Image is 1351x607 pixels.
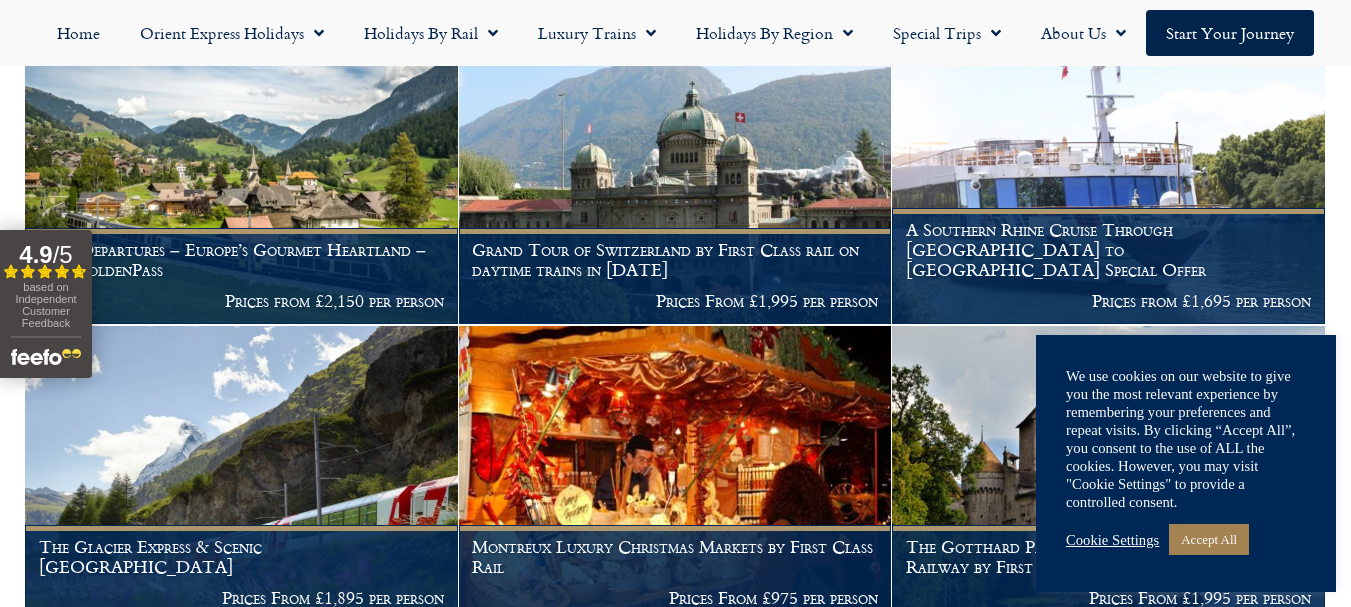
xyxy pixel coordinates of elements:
a: Cookie Settings [1066,531,1159,549]
p: Prices From £1,995 per person [472,291,878,311]
nav: Menu [10,10,1341,56]
h1: Grand Tour of Switzerland by First Class rail on daytime trains in [DATE] [472,240,878,279]
h1: A Southern Rhine Cruise Through [GEOGRAPHIC_DATA] to [GEOGRAPHIC_DATA] Special Offer [906,220,1312,279]
h1: 2025 Departures – Europe’s Gourmet Heartland – The GoldenPass [39,240,445,279]
a: Special Trips [873,10,1021,56]
a: Luxury Trains [518,10,676,56]
p: Prices from £1,695 per person [906,291,1312,311]
a: Accept All [1169,524,1249,555]
a: Holidays by Rail [344,10,518,56]
h1: Montreux Luxury Christmas Markets by First Class Rail [472,537,878,576]
a: Orient Express Holidays [120,10,344,56]
div: We use cookies on our website to give you the most relevant experience by remembering your prefer... [1066,367,1306,511]
a: Start your Journey [1146,10,1314,56]
a: A Southern Rhine Cruise Through [GEOGRAPHIC_DATA] to [GEOGRAPHIC_DATA] Special Offer Prices from ... [892,28,1326,324]
h1: The Gotthard Panorama Express & the Centovalli Railway by First Class rail [906,537,1312,576]
a: Holidays by Region [676,10,873,56]
a: About Us [1021,10,1146,56]
a: 2025 Departures – Europe’s Gourmet Heartland – The GoldenPass Prices from £2,150 per person [25,28,459,324]
p: Prices from £2,150 per person [39,291,445,311]
a: Home [37,10,120,56]
a: Grand Tour of Switzerland by First Class rail on daytime trains in [DATE] Prices From £1,995 per ... [459,28,893,324]
h1: The Glacier Express & Scenic [GEOGRAPHIC_DATA] [39,537,445,576]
